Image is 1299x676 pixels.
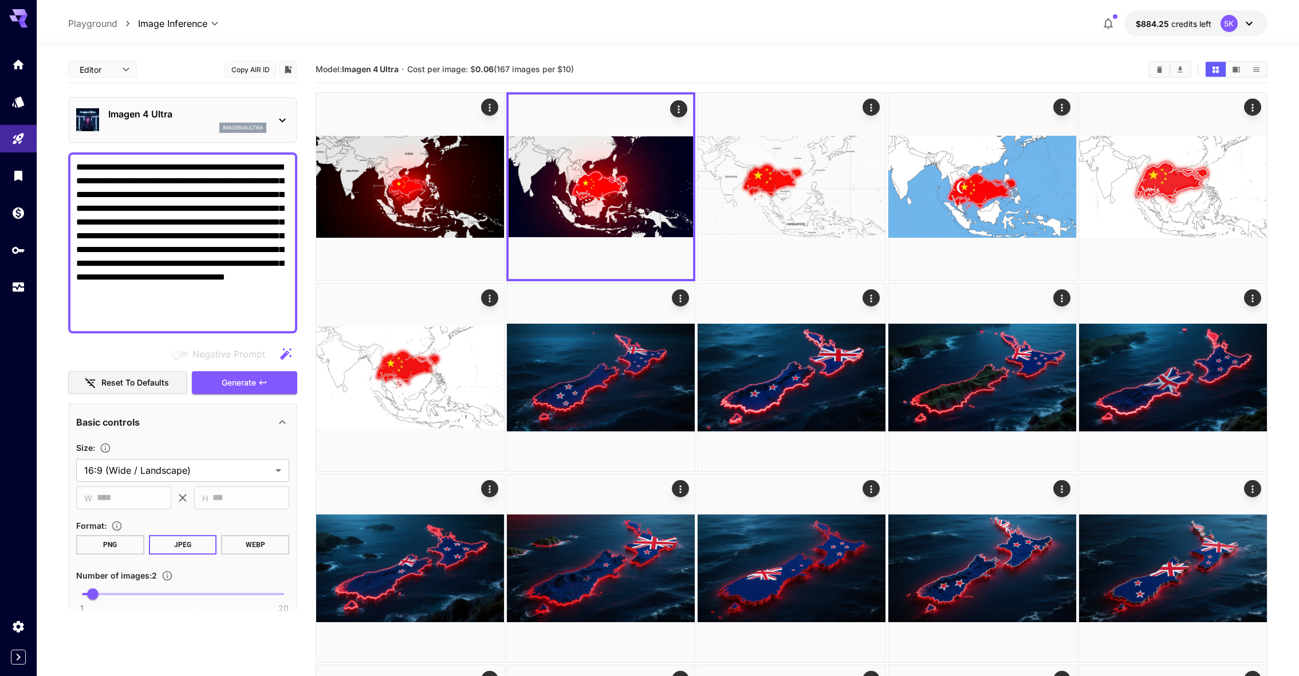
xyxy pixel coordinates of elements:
[407,64,574,74] span: Cost per image: $ (167 images per $10)
[108,107,266,121] p: Imagen 4 Ultra
[316,93,504,281] img: 2Q==
[222,376,256,390] span: Generate
[509,95,693,279] img: Z
[68,17,138,30] nav: breadcrumb
[76,103,289,137] div: Imagen 4 Ultraimagen4ultra
[11,95,25,109] div: Models
[223,124,263,132] p: imagen4ultra
[1244,480,1261,497] div: Actions
[1136,18,1211,30] div: $884.25394
[316,474,504,662] img: 2Q==
[1053,480,1070,497] div: Actions
[76,415,140,429] p: Basic controls
[76,443,95,453] span: Size :
[507,284,695,471] img: 2Q==
[863,480,880,497] div: Actions
[1244,99,1261,116] div: Actions
[1136,19,1171,29] span: $884.25
[863,289,880,306] div: Actions
[11,168,25,183] div: Library
[149,535,217,555] button: JPEG
[1053,99,1070,116] div: Actions
[11,57,25,72] div: Home
[221,535,289,555] button: WEBP
[1244,289,1261,306] div: Actions
[68,17,117,30] a: Playground
[481,99,498,116] div: Actions
[672,289,689,306] div: Actions
[11,206,25,220] div: Wallet
[192,347,265,361] span: Negative Prompt
[76,535,144,555] button: PNG
[1170,62,1190,77] button: Download All
[192,371,297,395] button: Generate
[1246,62,1266,77] button: Show images in list view
[1148,61,1191,78] div: Clear ImagesDownload All
[283,62,293,76] button: Add to library
[80,64,115,76] span: Editor
[1204,61,1267,78] div: Show images in grid viewShow images in video viewShow images in list view
[76,521,107,530] span: Format :
[342,64,399,74] b: Imagen 4 Ultra
[1226,62,1246,77] button: Show images in video view
[84,492,92,505] span: W
[11,280,25,294] div: Usage
[107,520,127,532] button: Choose the file format for the output image.
[1206,62,1226,77] button: Show images in grid view
[698,93,885,281] img: 2Q==
[11,619,25,634] div: Settings
[1221,15,1238,32] div: SK
[76,408,289,436] div: Basic controls
[1053,289,1070,306] div: Actions
[95,442,116,454] button: Adjust the dimensions of the generated image by specifying its width and height in pixels, or sel...
[170,347,274,361] span: Negative prompts are not compatible with the selected model.
[888,93,1076,281] img: 9k=
[698,284,885,471] img: 9k=
[138,17,207,30] span: Image Inference
[1171,19,1211,29] span: credits left
[401,62,404,76] p: ·
[481,289,498,306] div: Actions
[1079,474,1267,662] img: 9k=
[316,284,504,471] img: Z
[863,99,880,116] div: Actions
[670,100,687,117] div: Actions
[11,243,25,257] div: API Keys
[888,284,1076,471] img: 9k=
[481,480,498,497] div: Actions
[475,64,494,74] b: 0.06
[672,480,689,497] div: Actions
[225,61,276,78] button: Copy AIR ID
[157,570,178,581] button: Specify how many images to generate in a single request. Each image generation will be charged se...
[76,571,157,580] span: Number of images : 2
[1079,93,1267,281] img: Z
[1150,62,1170,77] button: Clear Images
[507,474,695,662] img: Z
[316,64,399,74] span: Model:
[11,650,26,665] button: Expand sidebar
[1124,10,1267,37] button: $884.25394SK
[1079,284,1267,471] img: Z
[202,492,208,505] span: H
[698,474,885,662] img: 9k=
[11,132,25,146] div: Playground
[84,463,271,477] span: 16:9 (Wide / Landscape)
[68,371,187,395] button: Reset to defaults
[888,474,1076,662] img: Z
